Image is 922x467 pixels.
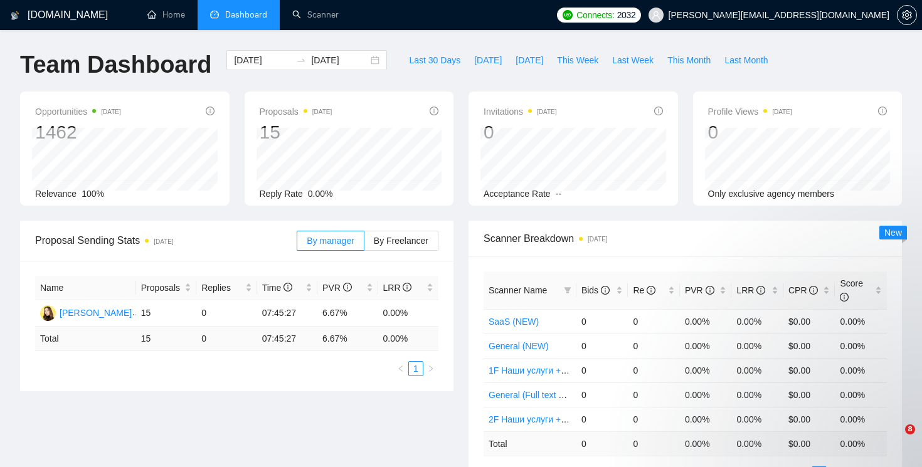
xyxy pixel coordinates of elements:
td: 0 [576,333,628,358]
span: left [397,365,405,372]
span: swap-right [296,55,306,65]
time: [DATE] [537,108,556,115]
th: Proposals [136,276,196,300]
span: Reply Rate [260,189,303,199]
td: 0.00 % [835,431,887,456]
td: 0 [628,333,680,358]
td: 6.67 % [317,327,378,351]
td: 0.00% [835,333,887,358]
time: [DATE] [101,108,120,115]
time: [DATE] [154,238,173,245]
td: 0 [196,300,257,327]
span: -- [556,189,561,199]
iframe: Intercom live chat [879,424,909,454]
td: 0.00% [680,333,732,358]
span: By manager [307,236,354,246]
span: LRR [383,283,412,293]
span: 0.00% [308,189,333,199]
span: PVR [685,285,714,295]
div: 15 [260,120,332,144]
td: 0.00 % [378,327,439,351]
time: [DATE] [312,108,332,115]
li: Previous Page [393,361,408,376]
td: $0.00 [783,333,835,358]
td: $ 0.00 [783,431,835,456]
span: right [427,365,435,372]
span: This Month [667,53,711,67]
span: info-circle [647,286,655,295]
time: [DATE] [772,108,792,115]
span: to [296,55,306,65]
td: 0.00 % [680,431,732,456]
div: 1462 [35,120,121,144]
td: 0 [576,382,628,407]
span: Acceptance Rate [484,189,551,199]
th: Name [35,276,136,300]
button: setting [897,5,917,25]
li: 1 [408,361,423,376]
td: 0.00% [731,309,783,333]
a: 1F Наши услуги + наша ЦА [489,365,600,375]
td: 0.00% [680,309,732,333]
span: 2032 [617,8,636,22]
li: Next Page [423,361,438,376]
td: 0 [576,407,628,431]
span: info-circle [430,107,438,115]
span: info-circle [206,107,215,115]
button: This Month [660,50,718,70]
a: homeHome [147,9,185,20]
th: Replies [196,276,257,300]
a: 2F Наши услуги + наша?ЦА [489,414,602,424]
a: General (Full text search) [489,390,588,400]
button: Last Month [718,50,775,70]
span: info-circle [840,293,849,302]
td: 0 [576,309,628,333]
a: 1 [409,362,423,375]
td: 0.00 % [731,431,783,456]
a: VM[PERSON_NAME] [40,307,132,317]
span: [DATE] [516,53,543,67]
td: $0.00 [783,309,835,333]
span: Replies [201,281,242,295]
td: Total [484,431,576,456]
td: Total [35,327,136,351]
span: filter [564,286,571,294]
button: This Week [550,50,605,70]
td: 0 [628,431,680,456]
span: Proposals [141,281,182,295]
img: logo [11,6,19,26]
td: 15 [136,327,196,351]
button: left [393,361,408,376]
img: upwork-logo.png [563,10,573,20]
span: info-circle [403,283,411,291]
td: 0.00% [835,309,887,333]
a: General (NEW) [489,341,549,351]
td: 07:45:27 [257,300,317,327]
div: 0 [484,120,557,144]
span: user [652,11,660,19]
span: Connects: [576,8,614,22]
span: CPR [788,285,818,295]
td: 0 [628,358,680,382]
span: Last Month [724,53,768,67]
td: 0 [628,382,680,407]
span: setting [898,10,916,20]
button: [DATE] [509,50,550,70]
button: [DATE] [467,50,509,70]
td: 0 [628,309,680,333]
span: This Week [557,53,598,67]
span: Time [262,283,292,293]
td: 15 [136,300,196,327]
span: Scanner Name [489,285,547,295]
button: right [423,361,438,376]
span: Scanner Breakdown [484,231,887,246]
span: dashboard [210,10,219,19]
button: Last Week [605,50,660,70]
span: Dashboard [225,9,267,20]
div: 0 [708,120,792,144]
span: Invitations [484,104,557,119]
img: VM [40,305,56,321]
span: LRR [736,285,765,295]
td: 0.00% [378,300,439,327]
a: SaaS (NEW) [489,317,539,327]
